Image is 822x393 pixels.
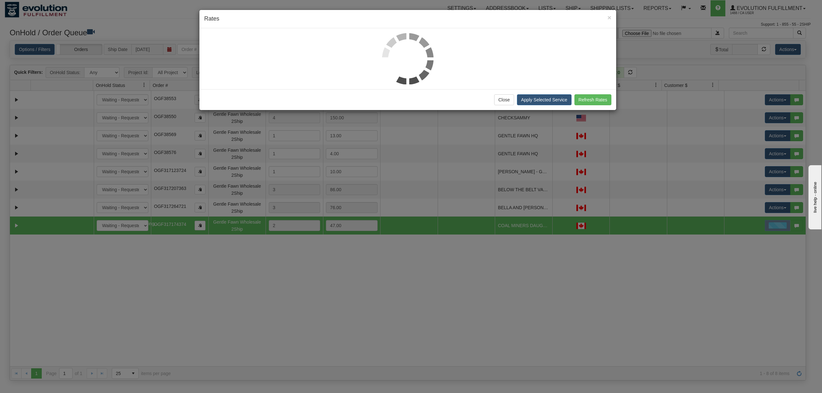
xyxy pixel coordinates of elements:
[608,14,611,21] span: ×
[382,33,433,84] img: loader.gif
[494,94,514,105] button: Close
[5,5,59,10] div: live help - online
[517,94,572,105] button: Apply Selected Service
[608,14,611,21] button: Close
[574,94,611,105] button: Refresh Rates
[204,15,611,23] h4: Rates
[807,164,821,229] iframe: chat widget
